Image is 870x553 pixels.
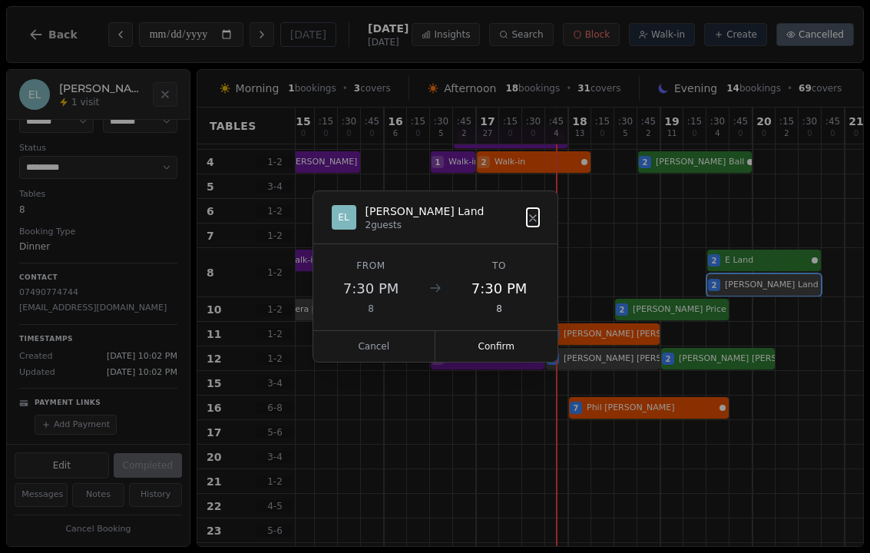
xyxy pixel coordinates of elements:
[332,205,356,230] div: EL
[332,278,411,300] div: 7:30 PM
[366,204,485,219] div: [PERSON_NAME] Land
[313,331,436,362] button: Cancel
[460,278,539,300] div: 7:30 PM
[460,260,539,272] div: To
[332,303,411,315] div: 8
[366,219,485,231] div: 2 guests
[435,331,557,362] button: Confirm
[332,260,411,272] div: From
[460,303,539,315] div: 8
